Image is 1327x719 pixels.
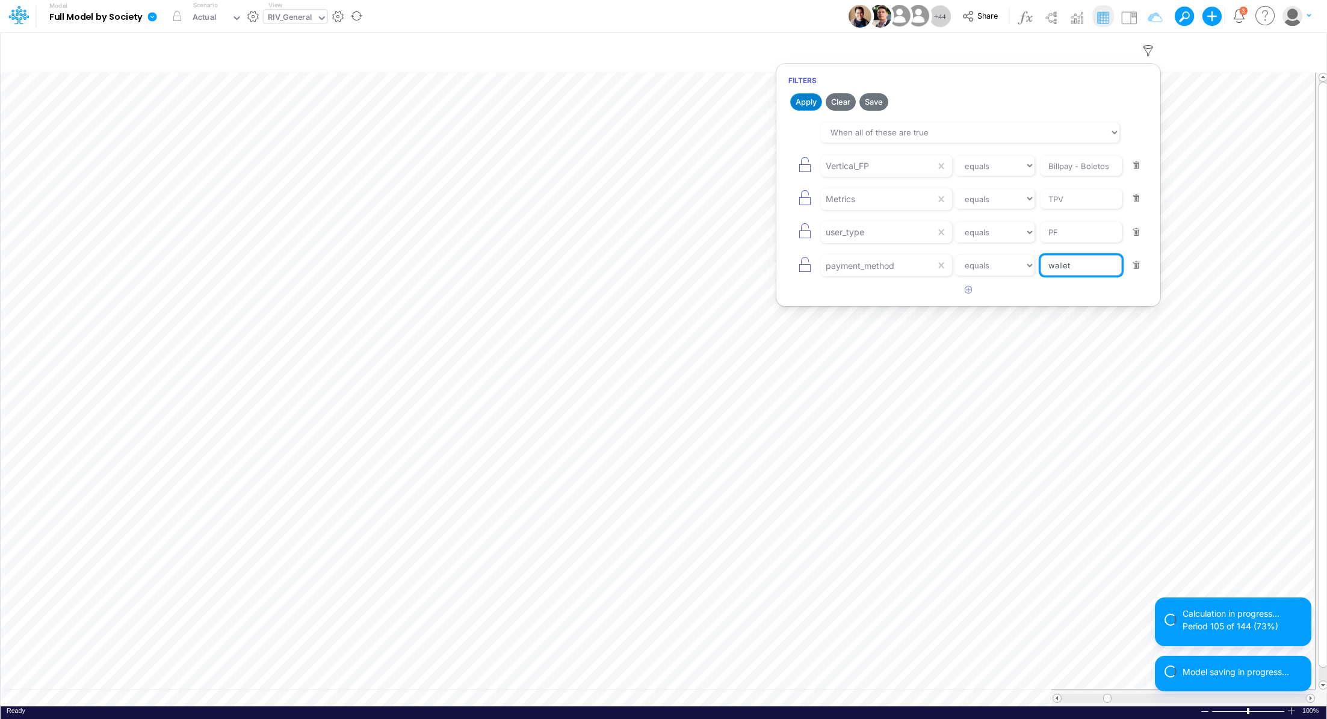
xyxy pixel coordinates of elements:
input: Type a title here [11,38,1065,63]
button: Clear [826,93,856,111]
div: Actual [193,11,217,25]
span: + 44 [934,13,946,20]
div: Zoom In [1287,706,1296,715]
div: Zoom Out [1200,707,1210,716]
img: User Image Icon [905,2,932,29]
img: User Image Icon [868,5,891,28]
div: Calculation in progress... Period 105 of 144 (73%) [1183,607,1302,632]
button: Apply [790,93,822,111]
div: RIV_General [268,11,312,25]
div: 3 unread items [1242,8,1245,13]
label: Scenario [193,1,218,10]
img: User Image Icon [849,5,871,28]
div: Vertical_FP [826,159,869,172]
div: In Ready mode [7,706,25,715]
div: Zoom [1247,708,1249,714]
div: Zoom [1211,706,1287,715]
button: Save [859,93,888,111]
label: Model [49,2,67,10]
b: Full Model by Society [49,12,143,23]
span: 100% [1302,706,1320,715]
img: User Image Icon [886,2,913,29]
label: View [268,1,282,10]
div: user_type [826,226,864,238]
div: Model saving in progress... [1183,665,1302,678]
div: Metrics [826,193,855,205]
a: Notifications [1232,9,1246,23]
div: Zoom level [1302,706,1320,715]
span: Ready [7,707,25,714]
button: Share [956,7,1006,26]
h6: Filters [776,70,1160,91]
div: payment_method [826,259,894,272]
span: Share [977,11,998,20]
